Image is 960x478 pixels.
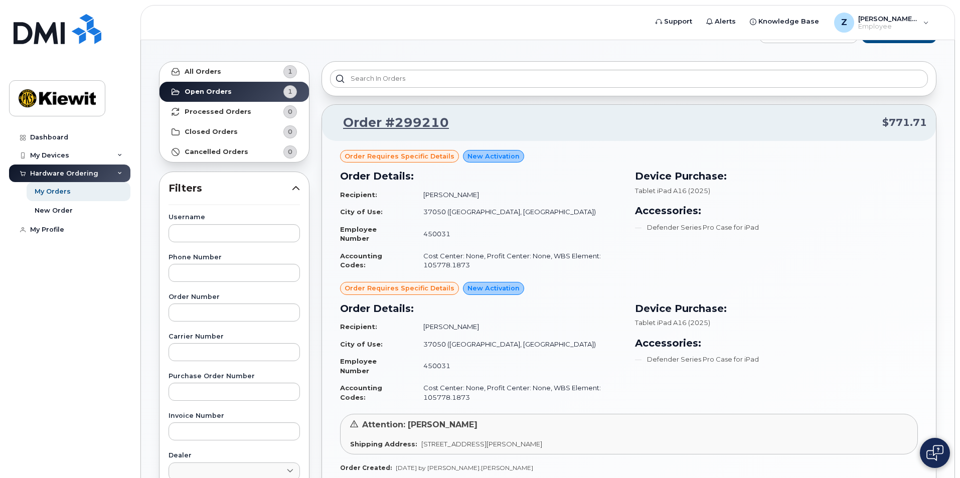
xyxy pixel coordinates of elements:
a: Order #299210 [331,114,449,132]
label: Purchase Order Number [169,373,300,380]
h3: Accessories: [635,203,918,218]
td: 450031 [414,353,623,379]
span: Filters [169,181,292,196]
span: [STREET_ADDRESS][PERSON_NAME] [421,440,542,448]
span: Orders [178,26,234,41]
td: 37050 ([GEOGRAPHIC_DATA], [GEOGRAPHIC_DATA]) [414,336,623,353]
td: 450031 [414,221,623,247]
span: [DATE] by [PERSON_NAME].[PERSON_NAME] [396,464,533,471]
span: 0 [288,147,292,156]
span: Order requires Specific details [345,151,454,161]
span: 1 [288,67,292,76]
label: Username [169,214,300,221]
input: Search in orders [330,70,928,88]
label: Phone Number [169,254,300,261]
strong: City of Use: [340,208,383,216]
strong: Cancelled Orders [185,148,248,156]
li: Defender Series Pro Case for iPad [635,355,918,364]
span: Alerts [715,17,736,27]
strong: City of Use: [340,340,383,348]
a: Processed Orders0 [159,102,309,122]
strong: Recipient: [340,191,377,199]
label: Carrier Number [169,334,300,340]
label: Order Number [169,294,300,300]
div: Zachary.Musial [827,13,936,33]
span: 0 [288,107,292,116]
a: Open Orders1 [159,82,309,102]
span: Tablet iPad A16 (2025) [635,318,710,327]
td: Cost Center: None, Profit Center: None, WBS Element: 105778.1873 [414,247,623,274]
strong: Employee Number [340,357,377,375]
span: Order requires Specific details [345,283,454,293]
strong: Shipping Address: [350,440,417,448]
a: Knowledge Base [743,12,826,32]
a: All Orders1 [159,62,309,82]
strong: Accounting Codes: [340,252,382,269]
span: Attention: [PERSON_NAME] [362,420,477,429]
span: New Activation [467,151,520,161]
strong: Closed Orders [185,128,238,136]
span: 0 [288,127,292,136]
td: Cost Center: None, Profit Center: None, WBS Element: 105778.1873 [414,379,623,406]
td: [PERSON_NAME] [414,186,623,204]
span: [PERSON_NAME].[PERSON_NAME] [858,15,918,23]
td: [PERSON_NAME] [414,318,623,336]
strong: Employee Number [340,225,377,243]
label: Invoice Number [169,413,300,419]
strong: Recipient: [340,323,377,331]
td: 37050 ([GEOGRAPHIC_DATA], [GEOGRAPHIC_DATA]) [414,203,623,221]
strong: Accounting Codes: [340,384,382,401]
h3: Order Details: [340,301,623,316]
span: Employee [858,23,918,31]
span: New Activation [467,283,520,293]
span: 1 [288,87,292,96]
span: Z [841,17,847,29]
li: Defender Series Pro Case for iPad [635,223,918,232]
a: Alerts [699,12,743,32]
span: Tablet iPad A16 (2025) [635,187,710,195]
strong: All Orders [185,68,221,76]
a: Closed Orders0 [159,122,309,142]
h3: Device Purchase: [635,301,918,316]
strong: Order Created: [340,464,392,471]
span: $771.71 [882,115,927,130]
img: Open chat [926,445,943,461]
label: Dealer [169,452,300,459]
h3: Accessories: [635,336,918,351]
strong: Open Orders [185,88,232,96]
span: Knowledge Base [758,17,819,27]
h3: Order Details: [340,169,623,184]
span: Support [664,17,692,27]
strong: Processed Orders [185,108,251,116]
h3: Device Purchase: [635,169,918,184]
a: Cancelled Orders0 [159,142,309,162]
a: Support [649,12,699,32]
